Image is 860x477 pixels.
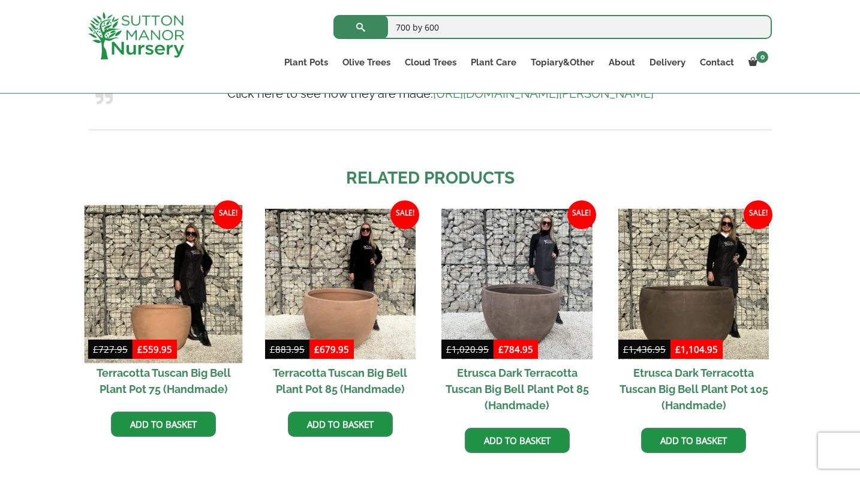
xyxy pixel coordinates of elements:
bdi: 883.95 [270,343,305,355]
img: logo [88,12,184,59]
bdi: 679.95 [314,343,349,355]
a: 0 [741,54,772,71]
a: Sale! Etrusca Dark Terracotta Tuscan Big Bell Plant Pot 85 (Handmade) [441,209,592,419]
a: Delivery [642,54,693,71]
a: About [602,54,642,71]
img: Etrusca Dark Terracotta Tuscan Big Bell Plant Pot 85 (Handmade) [441,209,592,359]
span: £ [446,343,452,355]
a: Add to basket: “Etrusca Dark Terracotta Tuscan Big Bell Plant Pot 85 (Handmade)” [465,428,570,453]
a: Topiary&Other [524,54,602,71]
span: Sale! [567,200,596,229]
h2: Terracotta Tuscan Big Bell Plant Pot 75 (Handmade) [88,359,239,403]
span: £ [623,343,629,355]
span: £ [270,343,275,355]
span: Sale! [744,200,772,229]
img: Etrusca Dark Terracotta Tuscan Big Bell Plant Pot 105 (Handmade) [618,209,769,359]
h2: Terracotta Tuscan Big Bell Plant Pot 85 (Handmade) [265,359,416,403]
h2: Etrusca Dark Terracotta Tuscan Big Bell Plant Pot 85 (Handmade) [441,359,592,419]
strong: Click here to see how they are made: [227,86,654,101]
a: Plant Care [464,54,524,71]
h2: Etrusca Dark Terracotta Tuscan Big Bell Plant Pot 105 (Handmade) [618,359,769,419]
a: Contact [693,54,741,71]
span: £ [314,343,320,355]
a: Sale! Terracotta Tuscan Big Bell Plant Pot 85 (Handmade) [265,209,416,403]
img: Terracotta Tuscan Big Bell Plant Pot 85 (Handmade) [265,209,416,359]
a: Add to basket: “Etrusca Dark Terracotta Tuscan Big Bell Plant Pot 105 (Handmade)” [641,428,746,453]
span: Sale! [390,200,419,229]
a: Olive Trees [335,54,398,71]
a: Cloud Trees [398,54,464,71]
span: 0 [756,51,768,63]
span: £ [498,343,504,355]
bdi: 727.95 [93,343,128,355]
bdi: 1,104.95 [675,343,718,355]
a: Sale! Terracotta Tuscan Big Bell Plant Pot 75 (Handmade) [88,209,239,403]
bdi: 1,020.95 [446,343,489,355]
span: Sale! [214,200,242,229]
input: Search... [333,15,772,39]
bdi: 784.95 [498,343,533,355]
bdi: 559.95 [137,343,172,355]
a: Sale! Etrusca Dark Terracotta Tuscan Big Bell Plant Pot 105 (Handmade) [618,209,769,419]
a: Plant Pots [277,54,335,71]
a: Add to basket: “Terracotta Tuscan Big Bell Plant Pot 85 (Handmade)” [288,412,393,437]
a: Add to basket: “Terracotta Tuscan Big Bell Plant Pot 75 (Handmade)” [111,412,216,437]
span: £ [137,343,143,355]
h2: Related products [88,166,772,191]
span: £ [675,343,681,355]
bdi: 1,436.95 [623,343,666,355]
span: £ [93,343,98,355]
img: Terracotta Tuscan Big Bell Plant Pot 75 (Handmade) [85,205,243,363]
a: [URL][DOMAIN_NAME][PERSON_NAME] [433,86,654,101]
